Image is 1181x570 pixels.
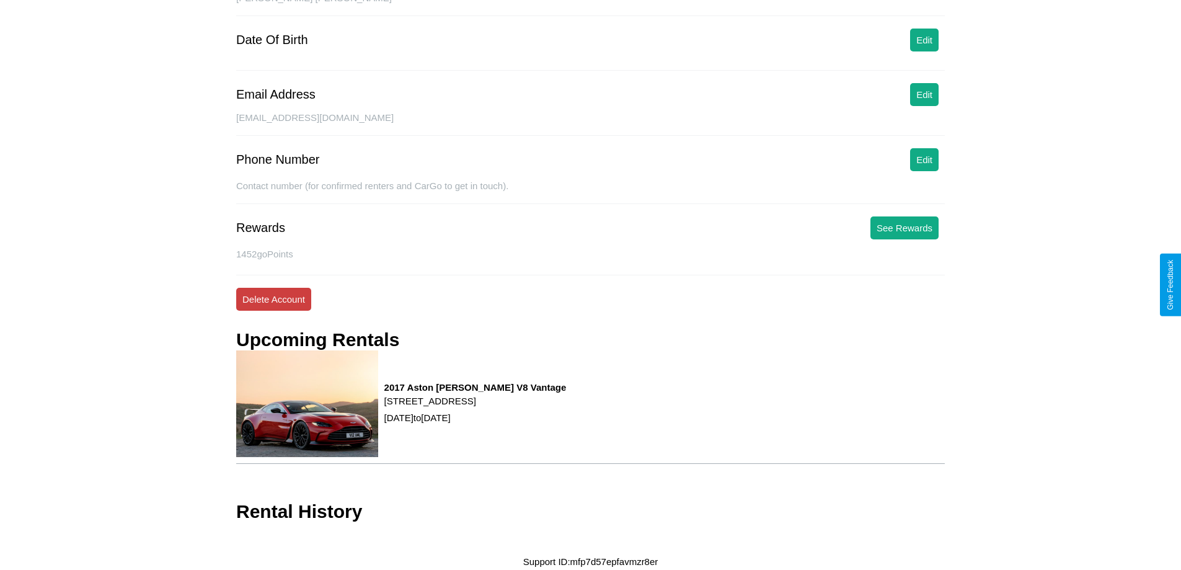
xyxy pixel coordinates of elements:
[236,246,945,262] p: 1452 goPoints
[910,29,939,51] button: Edit
[384,393,567,409] p: [STREET_ADDRESS]
[384,409,567,426] p: [DATE] to [DATE]
[870,216,939,239] button: See Rewards
[236,180,945,204] div: Contact number (for confirmed renters and CarGo to get in touch).
[236,288,311,311] button: Delete Account
[236,153,320,167] div: Phone Number
[910,148,939,171] button: Edit
[236,501,362,522] h3: Rental History
[384,382,567,393] h3: 2017 Aston [PERSON_NAME] V8 Vantage
[236,329,399,350] h3: Upcoming Rentals
[236,221,285,235] div: Rewards
[1166,260,1175,310] div: Give Feedback
[236,87,316,102] div: Email Address
[523,553,658,570] p: Support ID: mfp7d57epfavmzr8er
[910,83,939,106] button: Edit
[236,350,378,456] img: rental
[236,33,308,47] div: Date Of Birth
[236,112,945,136] div: [EMAIL_ADDRESS][DOMAIN_NAME]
